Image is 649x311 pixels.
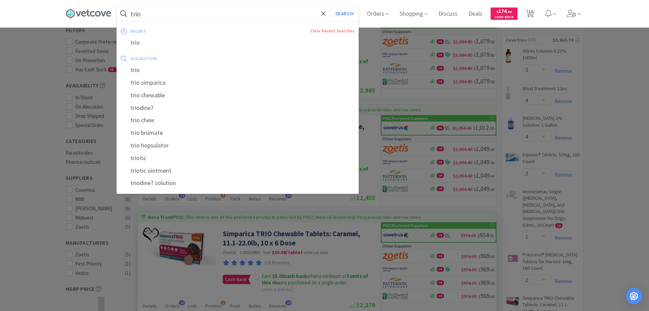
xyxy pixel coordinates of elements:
[117,64,358,76] div: trio
[495,15,513,20] span: Cash Back
[497,8,512,14] span: 174
[130,26,228,37] div: recent
[626,288,642,304] div: Open Intercom Messenger
[436,11,460,17] a: Discuss
[117,139,358,152] div: trio hopsulator
[310,28,354,34] a: Clear Recent Searches
[523,12,537,18] a: 13
[117,114,358,127] div: trio chew
[497,10,498,14] span: $
[117,152,358,165] div: triotic
[117,177,358,189] div: triodine7 solution
[491,4,517,23] a: $174.60Cash Back
[117,6,358,22] input: Search by item, sku, manufacturer, ingredient, size...
[330,6,358,22] button: Search
[117,165,358,177] div: triotic ointment
[117,102,358,114] div: triodine7
[117,127,358,139] div: trio brümate
[117,89,358,102] div: trio chewable
[507,10,512,14] span: . 60
[130,53,256,64] div: suggestion
[466,11,485,17] a: Deals
[117,37,358,49] div: trio
[117,76,358,89] div: trio simparica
